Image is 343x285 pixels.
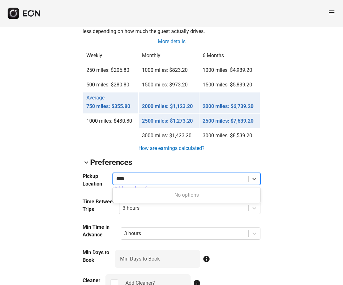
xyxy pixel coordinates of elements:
[203,255,210,263] span: info
[199,129,260,143] td: 3000 miles: $8,539.20
[157,38,186,45] a: More details
[83,223,121,239] h3: Min Time in Advance
[139,114,199,128] td: 2500 miles: $1,273.20
[86,94,104,102] p: Average
[83,63,138,77] td: 250 miles: $205.80
[139,49,199,63] th: Monthly
[83,114,138,128] td: 1000 miles: $430.80
[199,114,260,128] td: 2500 miles: $7,639.20
[83,78,138,92] td: 500 miles: $280.80
[90,157,132,167] h2: Preferences
[328,9,335,16] span: menu
[199,63,260,77] td: 1000 miles: $4,939.20
[139,78,199,92] td: 1500 miles: $973.20
[86,103,135,110] p: 750 miles: $355.80
[83,249,115,264] h3: Min Days to Book
[203,103,257,110] p: 2000 miles: $6,739.20
[83,173,113,188] h3: Pickup Location
[142,103,196,110] p: 2000 miles: $1,123.20
[120,255,160,263] label: Min Days to Book
[83,198,119,213] h3: Time Between Trips
[138,145,205,152] a: How are earnings calculated?
[139,129,199,143] td: 3000 miles: $1,423.20
[114,185,260,193] div: Add new location
[199,49,260,63] th: 6 Months
[83,159,90,166] span: keyboard_arrow_down
[199,78,260,92] td: 1500 miles: $5,839.20
[113,189,260,201] div: No options
[139,63,199,77] td: 1000 miles: $823.20
[83,49,138,63] th: Weekly
[83,277,100,284] h3: Cleaner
